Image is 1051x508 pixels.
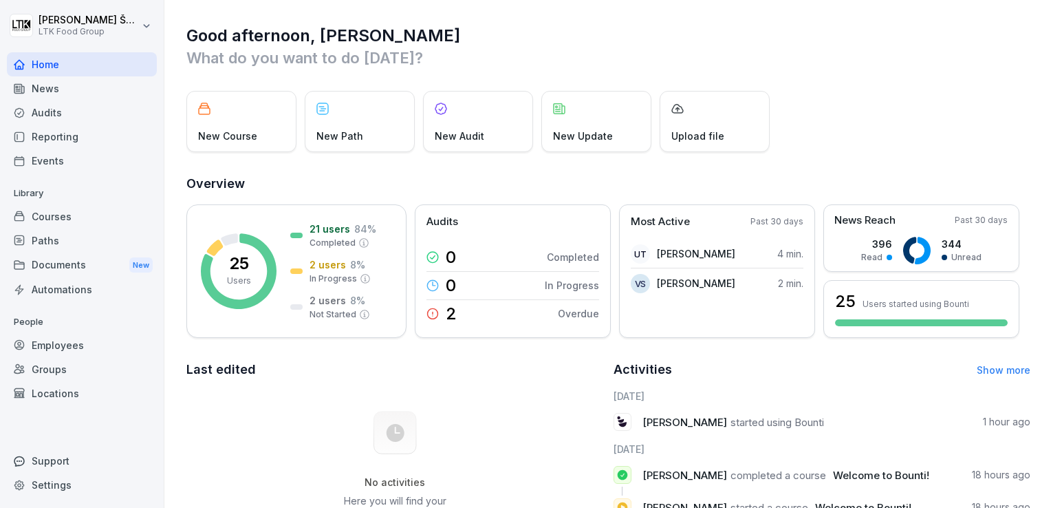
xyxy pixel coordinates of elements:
[7,277,157,301] a: Automations
[354,222,376,236] p: 84 %
[316,129,363,143] p: New Path
[310,222,350,236] p: 21 users
[310,273,357,285] p: In Progress
[186,360,604,379] h2: Last edited
[547,250,599,264] p: Completed
[7,311,157,333] p: People
[7,449,157,473] div: Support
[39,27,139,36] p: LTK Food Group
[777,246,803,261] p: 4 min.
[7,204,157,229] a: Courses
[7,333,157,357] a: Employees
[7,253,157,278] div: Documents
[7,473,157,497] a: Settings
[631,274,650,293] div: VS
[614,442,1031,456] h6: [DATE]
[7,182,157,204] p: Library
[631,244,650,264] div: UT
[558,306,599,321] p: Overdue
[350,293,365,308] p: 8 %
[614,360,672,379] h2: Activities
[955,214,1008,226] p: Past 30 days
[642,416,727,429] span: [PERSON_NAME]
[861,251,882,264] p: Read
[7,100,157,125] a: Audits
[671,129,724,143] p: Upload file
[446,249,456,266] p: 0
[730,469,826,482] span: completed a course
[435,129,484,143] p: New Audit
[198,129,257,143] p: New Course
[186,174,1030,193] h2: Overview
[446,306,457,322] p: 2
[186,25,1030,47] h1: Good afternoon, [PERSON_NAME]
[863,299,969,309] p: Users started using Bounti
[325,476,464,489] h5: No activities
[227,275,251,287] p: Users
[834,213,896,229] p: News Reach
[7,149,157,173] a: Events
[310,293,346,308] p: 2 users
[983,415,1030,429] p: 1 hour ago
[861,237,892,251] p: 396
[614,389,1031,403] h6: [DATE]
[951,251,982,264] p: Unread
[657,246,735,261] p: [PERSON_NAME]
[642,469,727,482] span: [PERSON_NAME]
[7,253,157,278] a: DocumentsNew
[835,290,856,313] h3: 25
[129,257,153,273] div: New
[545,278,599,293] p: In Progress
[7,76,157,100] a: News
[186,47,1030,69] p: What do you want to do [DATE]?
[631,214,690,230] p: Most Active
[750,215,803,228] p: Past 30 days
[7,381,157,405] a: Locations
[7,229,157,253] a: Paths
[553,129,613,143] p: New Update
[310,308,356,321] p: Not Started
[778,276,803,290] p: 2 min.
[7,357,157,381] a: Groups
[39,14,139,26] p: [PERSON_NAME] Šablinskienė
[350,257,365,272] p: 8 %
[977,364,1030,376] a: Show more
[310,257,346,272] p: 2 users
[426,214,458,230] p: Audits
[657,276,735,290] p: [PERSON_NAME]
[7,52,157,76] a: Home
[730,416,824,429] span: started using Bounti
[7,125,157,149] a: Reporting
[229,255,249,272] p: 25
[972,468,1030,482] p: 18 hours ago
[833,469,929,482] span: Welcome to Bounti!
[942,237,982,251] p: 344
[310,237,356,249] p: Completed
[446,277,456,294] p: 0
